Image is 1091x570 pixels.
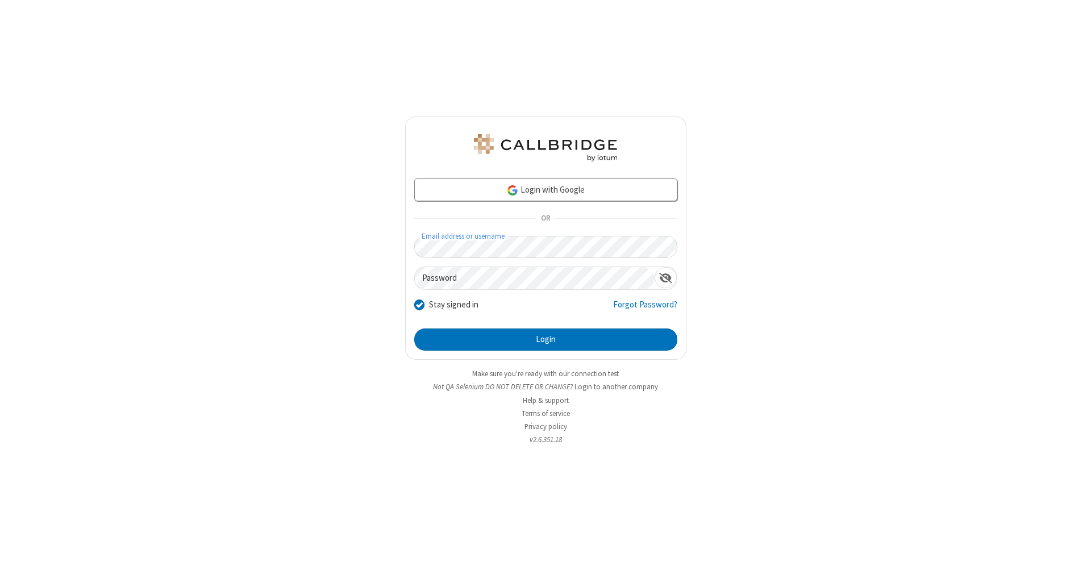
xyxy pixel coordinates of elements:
a: Forgot Password? [613,298,677,320]
input: Email address or username [414,236,677,258]
button: Login [414,328,677,351]
img: google-icon.png [506,184,519,197]
li: v2.6.351.18 [405,434,686,445]
button: Login to another company [574,381,658,392]
a: Make sure you're ready with our connection test [472,369,619,378]
a: Login with Google [414,178,677,201]
div: Show password [655,267,677,288]
a: Help & support [523,396,569,405]
iframe: Chat [1063,540,1082,562]
label: Stay signed in [429,298,478,311]
img: QA Selenium DO NOT DELETE OR CHANGE [472,134,619,161]
input: Password [415,267,655,289]
a: Terms of service [522,409,570,418]
a: Privacy policy [524,422,567,431]
span: OR [536,211,555,227]
li: Not QA Selenium DO NOT DELETE OR CHANGE? [405,381,686,392]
